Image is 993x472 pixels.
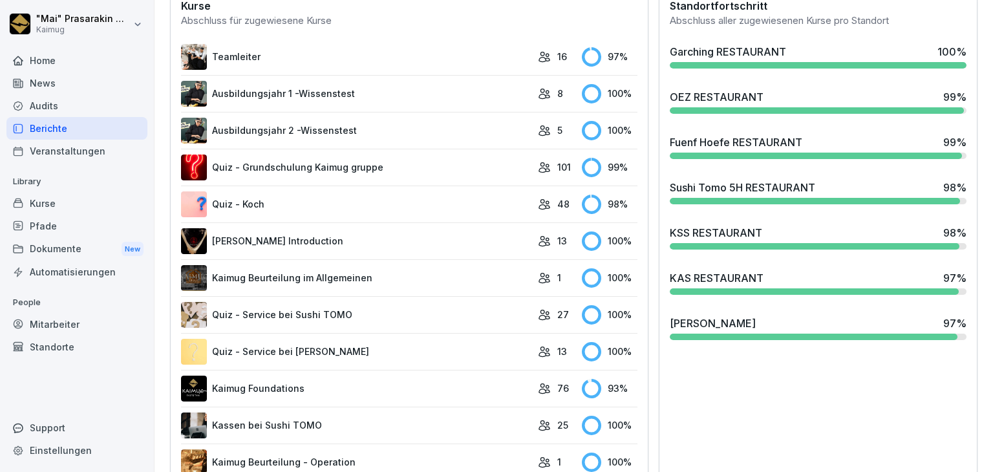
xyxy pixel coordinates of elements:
[665,84,972,119] a: OEZ RESTAURANT99%
[582,342,637,361] div: 100 %
[181,265,531,291] a: Kaimug Beurteilung im Allgemeinen
[181,81,207,107] img: m7c771e1b5zzexp1p9raqxk8.png
[557,160,571,174] p: 101
[582,231,637,251] div: 100 %
[6,72,147,94] a: News
[181,413,531,438] a: Kassen bei Sushi TOMO
[181,413,207,438] img: a8zimp7ircwqkepy38eko2eu.png
[665,310,972,345] a: [PERSON_NAME]97%
[582,268,637,288] div: 100 %
[937,44,966,59] div: 100 %
[6,237,147,261] a: DokumenteNew
[181,118,207,144] img: kdhala7dy4uwpjq3l09r8r31.png
[665,39,972,74] a: Garching RESTAURANT100%
[582,158,637,177] div: 99 %
[181,265,207,291] img: vu7fopty42ny43mjush7cma0.png
[670,225,762,241] div: KSS RESTAURANT
[6,313,147,336] a: Mitarbeiter
[582,121,637,140] div: 100 %
[6,49,147,72] a: Home
[6,237,147,261] div: Dokumente
[6,117,147,140] a: Berichte
[181,228,531,254] a: [PERSON_NAME] Introduction
[582,47,637,67] div: 97 %
[181,376,531,402] a: Kaimug Foundations
[943,225,966,241] div: 98 %
[670,14,966,28] div: Abschluss aller zugewiesenen Kurse pro Standort
[943,270,966,286] div: 97 %
[670,44,786,59] div: Garching RESTAURANT
[557,197,570,211] p: 48
[6,336,147,358] a: Standorte
[582,305,637,325] div: 100 %
[181,14,637,28] div: Abschluss für zugewiesene Kurse
[582,195,637,214] div: 98 %
[181,118,531,144] a: Ausbildungsjahr 2 -Wissenstest
[665,175,972,209] a: Sushi Tomo 5H RESTAURANT98%
[181,81,531,107] a: Ausbildungsjahr 1 -Wissenstest
[582,84,637,103] div: 100 %
[665,129,972,164] a: Fuenf Hoefe RESTAURANT99%
[665,220,972,255] a: KSS RESTAURANT98%
[181,155,207,180] img: ima4gw5kbha2jc8jl1pti4b9.png
[557,234,567,248] p: 13
[557,345,567,358] p: 13
[670,270,763,286] div: KAS RESTAURANT
[181,44,531,70] a: Teamleiter
[6,192,147,215] a: Kurse
[670,89,763,105] div: OEZ RESTAURANT
[6,261,147,283] a: Automatisierungen
[181,228,207,254] img: ejcw8pgrsnj3kwnpxq2wy9us.png
[665,265,972,300] a: KAS RESTAURANT97%
[181,339,531,365] a: Quiz - Service bei [PERSON_NAME]
[943,180,966,195] div: 98 %
[36,14,131,25] p: "Mai" Prasarakin Natechnanok
[557,455,561,469] p: 1
[557,123,562,137] p: 5
[36,25,131,34] p: Kaimug
[557,50,567,63] p: 16
[557,418,568,432] p: 25
[181,339,207,365] img: emg2a556ow6sapjezcrppgxh.png
[557,381,569,395] p: 76
[582,453,637,472] div: 100 %
[6,94,147,117] a: Audits
[181,302,531,328] a: Quiz - Service bei Sushi TOMO
[6,439,147,462] a: Einstellungen
[557,308,569,321] p: 27
[670,180,815,195] div: Sushi Tomo 5H RESTAURANT
[181,155,531,180] a: Quiz - Grundschulung Kaimug gruppe
[6,416,147,439] div: Support
[670,134,802,150] div: Fuenf Hoefe RESTAURANT
[943,316,966,331] div: 97 %
[670,316,756,331] div: [PERSON_NAME]
[582,416,637,435] div: 100 %
[181,191,207,217] img: t7brl8l3g3sjoed8o8dm9hn8.png
[6,215,147,237] a: Pfade
[181,44,207,70] img: pytyph5pk76tu4q1kwztnixg.png
[557,87,563,100] p: 8
[6,292,147,313] p: People
[557,271,561,284] p: 1
[6,140,147,162] a: Veranstaltungen
[181,191,531,217] a: Quiz - Koch
[582,379,637,398] div: 93 %
[122,242,144,257] div: New
[181,376,207,402] img: p7t4hv9nngsgdpqtll45nlcz.png
[943,89,966,105] div: 99 %
[6,171,147,192] p: Library
[943,134,966,150] div: 99 %
[181,302,207,328] img: pak566alvbcplycpy5gzgq7j.png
